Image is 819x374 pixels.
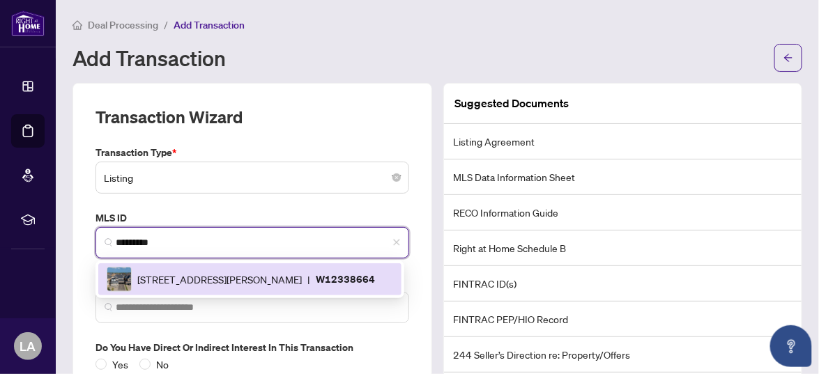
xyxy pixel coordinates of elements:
li: Listing Agreement [444,124,802,159]
label: Do you have direct or indirect interest in this transaction [95,340,409,355]
span: Add Transaction [174,19,245,31]
span: close-circle [392,173,401,182]
li: Right at Home Schedule B [444,231,802,266]
img: search_icon [105,238,113,247]
span: arrow-left [783,53,793,63]
span: close [392,238,401,247]
label: Transaction Type [95,145,409,160]
li: 244 Seller’s Direction re: Property/Offers [444,337,802,373]
span: No [151,357,174,372]
span: home [72,20,82,30]
li: FINTRAC ID(s) [444,266,802,302]
span: Deal Processing [88,19,158,31]
h2: Transaction Wizard [95,106,243,128]
img: search_icon [105,303,113,311]
span: | [307,272,310,287]
button: Open asap [770,325,812,367]
span: Yes [107,357,134,372]
label: MLS ID [95,210,409,226]
article: Suggested Documents [455,95,569,112]
span: Listing [104,164,401,191]
li: RECO Information Guide [444,195,802,231]
img: logo [11,10,45,36]
h1: Add Transaction [72,47,226,69]
li: FINTRAC PEP/HIO Record [444,302,802,337]
span: LA [20,336,36,356]
li: / [164,17,168,33]
span: [STREET_ADDRESS][PERSON_NAME] [137,272,302,287]
p: W12338664 [316,271,375,287]
li: MLS Data Information Sheet [444,159,802,195]
img: IMG-W12338664_1.jpg [107,267,131,291]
